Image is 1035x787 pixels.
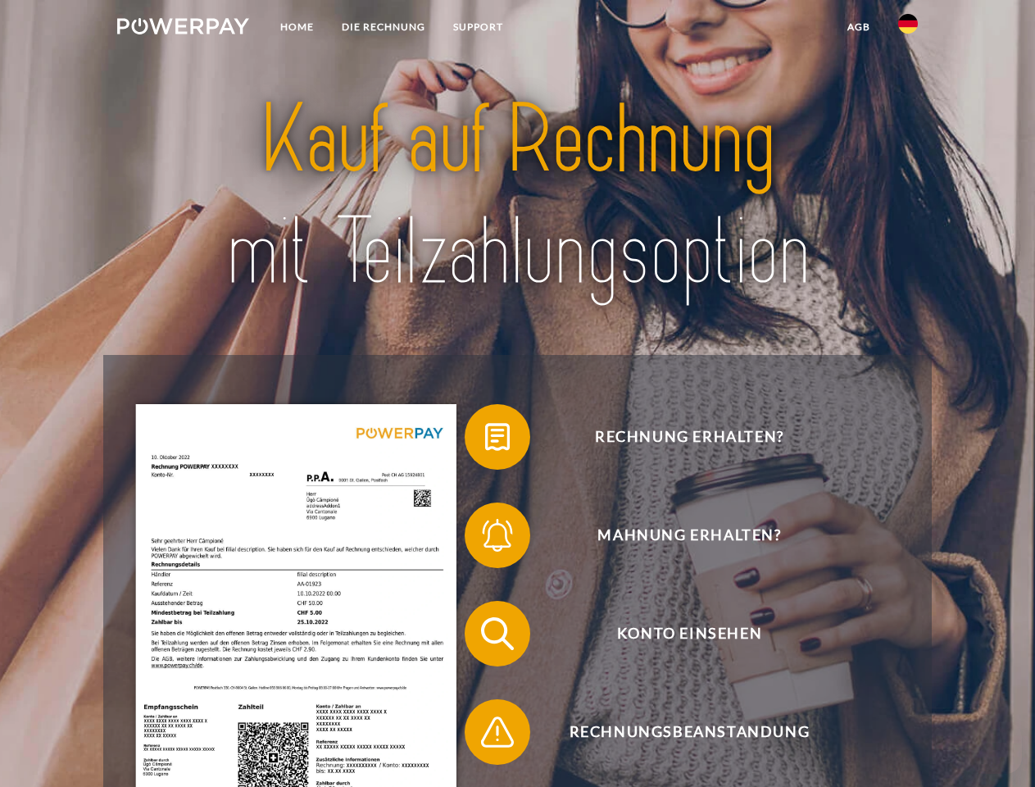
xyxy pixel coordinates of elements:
span: Rechnungsbeanstandung [488,699,890,765]
img: qb_warning.svg [477,712,518,753]
button: Rechnungsbeanstandung [465,699,891,765]
img: de [898,14,918,34]
img: title-powerpay_de.svg [157,79,878,314]
button: Mahnung erhalten? [465,503,891,568]
span: Konto einsehen [488,601,890,666]
button: Rechnung erhalten? [465,404,891,470]
a: agb [833,12,884,42]
a: SUPPORT [439,12,517,42]
iframe: Button to launch messaging window [969,721,1022,774]
span: Rechnung erhalten? [488,404,890,470]
img: qb_search.svg [477,613,518,654]
img: qb_bell.svg [477,515,518,556]
button: Konto einsehen [465,601,891,666]
img: qb_bill.svg [477,416,518,457]
img: logo-powerpay-white.svg [117,18,249,34]
a: DIE RECHNUNG [328,12,439,42]
a: Home [266,12,328,42]
span: Mahnung erhalten? [488,503,890,568]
